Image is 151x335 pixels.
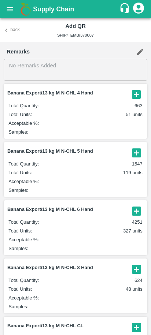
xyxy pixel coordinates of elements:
[8,178,39,185] span: Acceptable % :
[8,219,39,226] span: Total Quantity :
[7,90,129,97] span: Banana Export/13 kg M N-CHL 4 Hand
[123,228,143,235] span: 327 units
[119,3,132,16] div: customer-support
[132,219,143,226] span: 4251
[8,277,39,284] span: Total Quantity :
[8,245,28,252] span: Samples :
[1,1,18,18] button: open drawer
[8,228,32,235] span: Total Units :
[8,120,39,127] span: Acceptable % :
[135,103,143,109] span: 663
[8,129,28,136] span: Samples :
[7,264,129,271] span: Banana Export/13 kg M N-CHL 8 Hand
[8,170,32,176] span: Total Units :
[7,148,129,155] span: Banana Export/13 kg M N-CHL 5 Hand
[132,161,143,168] span: 1547
[132,1,145,17] div: account of current user
[32,21,119,31] h6: Add QR
[8,286,32,293] span: Total Units :
[57,33,94,37] span: SHIP/TEMB/370087
[135,277,143,284] span: 624
[8,111,32,118] span: Total Units :
[126,111,143,118] span: 51 units
[126,286,143,293] span: 48 units
[8,103,39,109] span: Total Quantity :
[123,170,143,176] span: 119 units
[8,237,39,243] span: Acceptable % :
[18,2,33,16] img: logo
[8,304,28,310] span: Samples :
[33,5,74,13] b: Supply Chain
[8,187,28,194] span: Samples :
[7,323,129,330] span: Banana Export/13 kg M N-CHL CL
[8,295,39,302] span: Acceptable % :
[7,48,30,56] p: Remarks
[8,161,39,168] span: Total Quantity :
[7,206,129,213] span: Banana Export/13 kg M N-CHL 6 Hand
[33,4,119,14] a: Supply Chain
